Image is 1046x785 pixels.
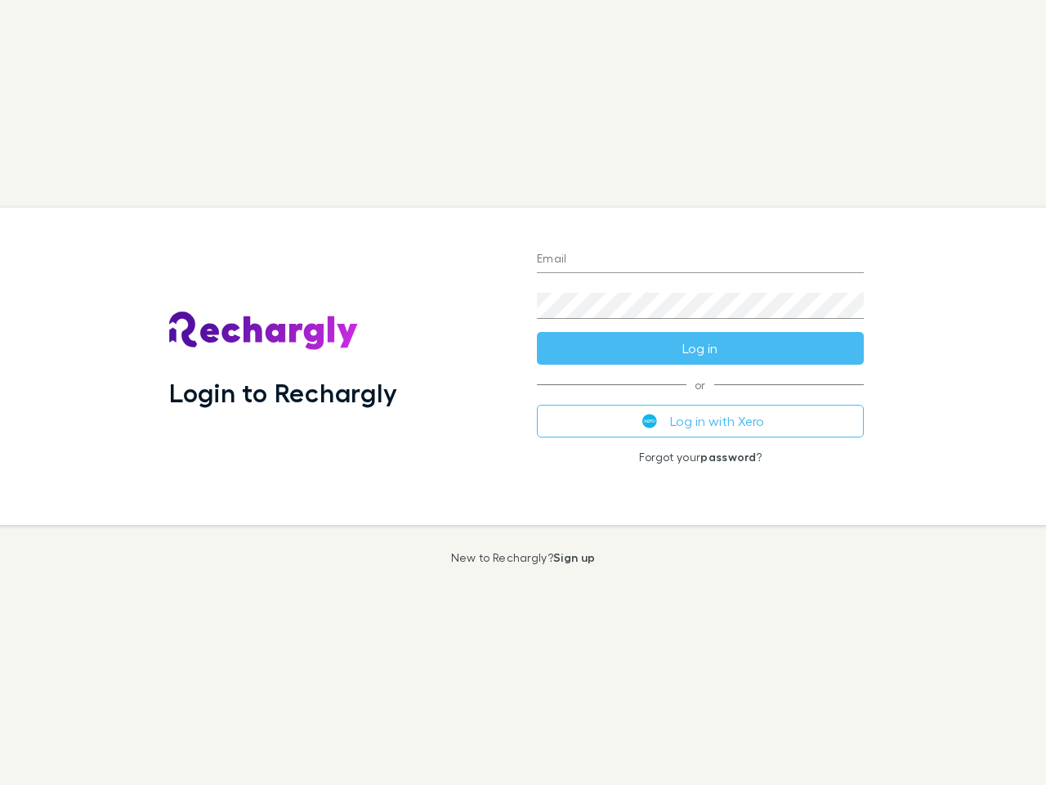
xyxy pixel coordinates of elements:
p: New to Rechargly? [451,551,596,564]
a: password [700,450,756,464]
p: Forgot your ? [537,451,864,464]
button: Log in with Xero [537,405,864,437]
img: Rechargly's Logo [169,312,359,351]
a: Sign up [553,550,595,564]
img: Xero's logo [642,414,657,428]
button: Log in [537,332,864,365]
h1: Login to Rechargly [169,377,397,408]
span: or [537,384,864,385]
